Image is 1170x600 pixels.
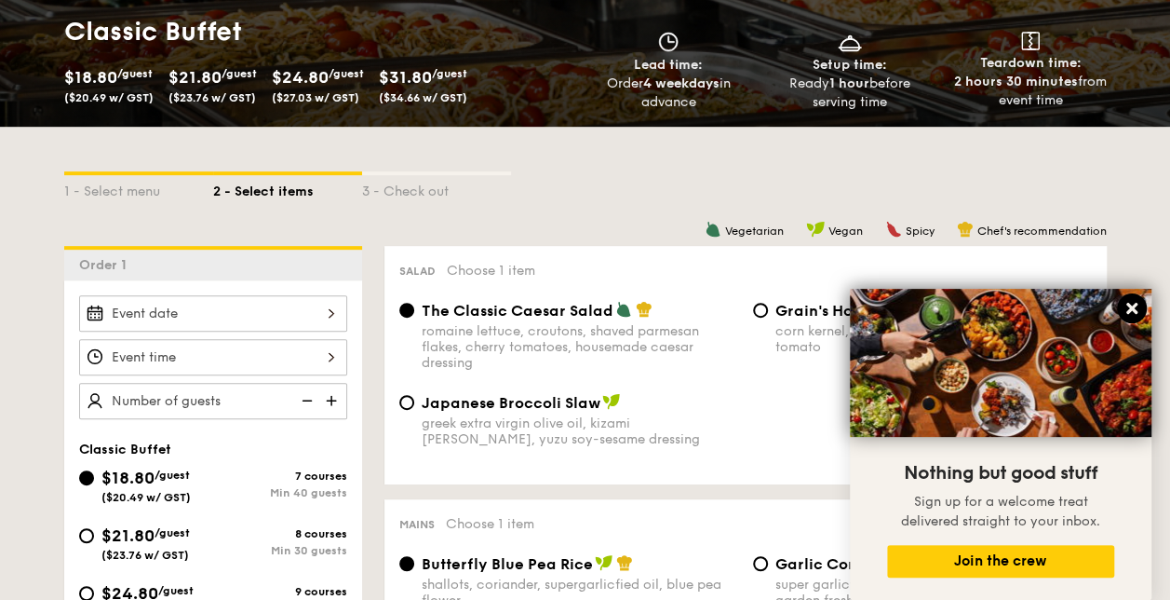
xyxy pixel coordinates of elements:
input: $21.80/guest($23.76 w/ GST)8 coursesMin 30 guests [79,528,94,543]
span: ($27.03 w/ GST) [272,91,359,104]
img: icon-chef-hat.a58ddaea.svg [616,554,633,571]
img: icon-reduce.1d2dbef1.svg [291,383,319,418]
span: The Classic Caesar Salad [422,302,613,320]
span: /guest [222,67,257,80]
span: ($23.76 w/ GST) [101,549,189,562]
span: /guest [155,526,190,539]
img: icon-clock.2db775ea.svg [654,32,682,52]
div: 1 - Select menu [64,175,213,201]
span: ($23.76 w/ GST) [168,91,256,104]
h1: Classic Buffet [64,15,578,48]
input: Grain's House Saladcorn kernel, roasted sesame dressing, cherry tomato [753,303,768,318]
img: icon-vegan.f8ff3823.svg [595,554,613,571]
input: The Classic Caesar Saladromaine lettuce, croutons, shaved parmesan flakes, cherry tomatoes, house... [399,303,414,318]
img: icon-vegan.f8ff3823.svg [806,221,825,238]
span: Butterfly Blue Pea Rice [422,555,593,573]
input: Garlic Confit Aglio Oliosuper garlicfied oil, slow baked cherry tomatoes, garden fresh thyme [753,556,768,571]
span: Salad [399,265,436,278]
span: /guest [117,67,153,80]
span: Order 1 [79,257,134,273]
span: Nothing but good stuff [904,462,1097,484]
img: icon-vegan.f8ff3823.svg [602,393,621,410]
div: 7 courses [213,470,347,483]
input: Event date [79,295,347,332]
span: Japanese Broccoli Slaw [422,394,600,412]
strong: 1 hour [829,75,869,91]
button: Close [1117,293,1147,323]
input: Japanese Broccoli Slawgreek extra virgin olive oil, kizami [PERSON_NAME], yuzu soy-sesame dressing [399,395,414,410]
img: icon-add.58712e84.svg [319,383,347,418]
img: icon-dish.430c3a2e.svg [836,32,864,52]
span: $21.80 [168,67,222,88]
img: icon-chef-hat.a58ddaea.svg [957,221,974,238]
div: 3 - Check out [362,175,511,201]
img: icon-vegetarian.fe4039eb.svg [615,301,632,318]
div: corn kernel, roasted sesame dressing, cherry tomato [775,323,1092,355]
span: Chef's recommendation [977,225,1107,238]
span: $21.80 [101,525,155,546]
input: Number of guests [79,383,347,419]
span: $18.80 [101,468,155,488]
span: Setup time: [813,57,887,73]
span: Choose 1 item [446,516,534,532]
input: Event time [79,339,347,375]
img: icon-teardown.65201eee.svg [1021,32,1040,50]
div: Ready before serving time [766,75,933,112]
img: DSC07876-Edit02-Large.jpeg [850,289,1151,437]
div: 2 - Select items [213,175,362,201]
span: ($20.49 w/ GST) [101,491,191,504]
div: Order in advance [585,75,752,112]
span: ($20.49 w/ GST) [64,91,154,104]
div: romaine lettuce, croutons, shaved parmesan flakes, cherry tomatoes, housemade caesar dressing [422,323,738,371]
span: ($34.66 w/ GST) [379,91,467,104]
button: Join the crew [887,545,1114,578]
img: icon-chef-hat.a58ddaea.svg [636,301,652,318]
strong: 4 weekdays [642,75,719,91]
span: Grain's House Salad [775,302,925,320]
strong: 2 hours 30 minutes [954,74,1078,89]
span: Teardown time: [980,55,1082,71]
div: 8 courses [213,527,347,540]
input: Butterfly Blue Pea Riceshallots, coriander, supergarlicfied oil, blue pea flower [399,556,414,571]
div: Min 40 guests [213,486,347,499]
span: Mains [399,518,435,531]
span: $24.80 [272,67,329,88]
span: $31.80 [379,67,432,88]
div: greek extra virgin olive oil, kizami [PERSON_NAME], yuzu soy-sesame dressing [422,416,738,447]
div: 9 courses [213,585,347,598]
span: $18.80 [64,67,117,88]
div: from event time [948,73,1114,110]
span: /guest [158,584,194,597]
span: /guest [432,67,467,80]
span: Garlic Confit Aglio Olio [775,555,951,573]
span: Classic Buffet [79,442,171,457]
span: Spicy [906,225,935,238]
span: /guest [329,67,364,80]
span: Vegan [828,225,863,238]
input: $18.80/guest($20.49 w/ GST)7 coursesMin 40 guests [79,470,94,485]
img: icon-vegetarian.fe4039eb.svg [705,221,721,238]
span: Choose 1 item [447,263,535,279]
span: Lead time: [634,57,703,73]
span: Sign up for a welcome treat delivered straight to your inbox. [901,494,1100,529]
img: icon-spicy.37a8142b.svg [885,221,902,238]
span: /guest [155,469,190,482]
span: Vegetarian [725,225,784,238]
div: Min 30 guests [213,544,347,557]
